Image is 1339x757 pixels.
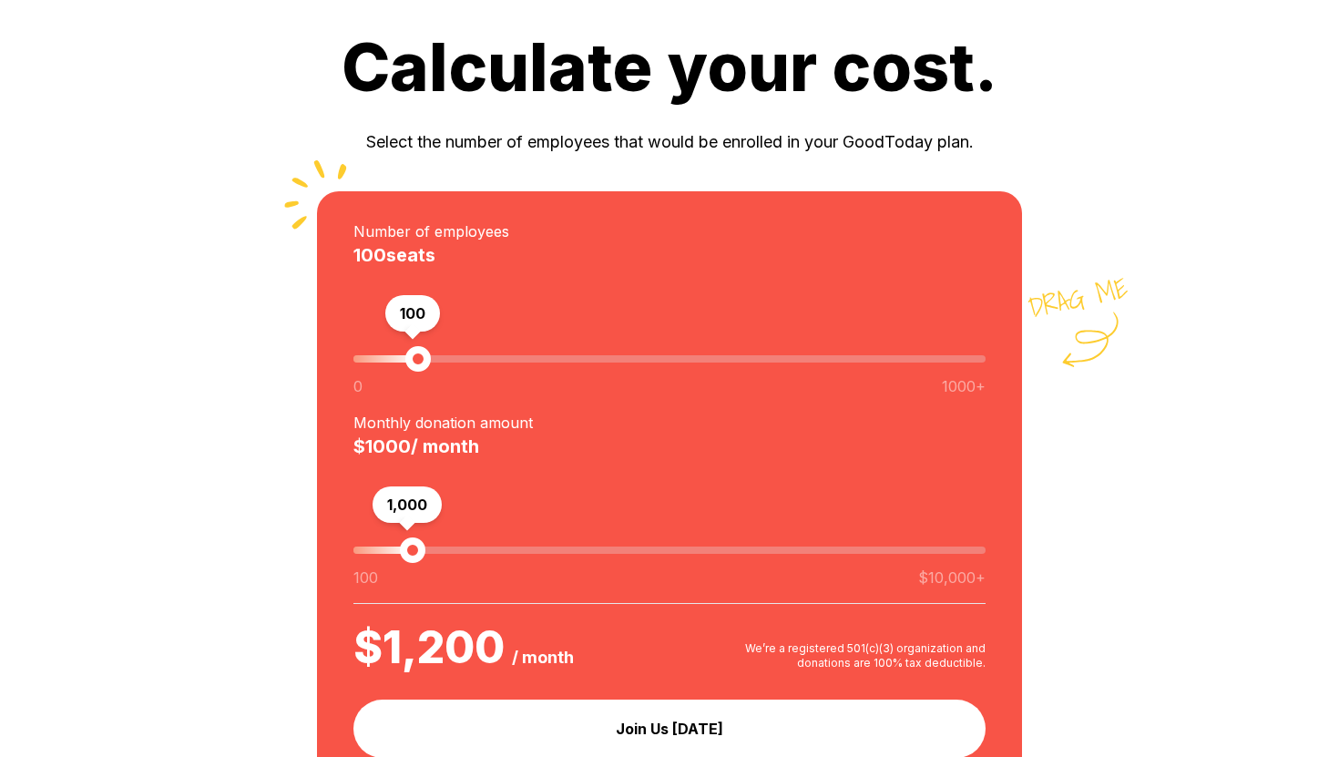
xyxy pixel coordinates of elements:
div: 1000+ [942,375,986,397]
span: 100 [385,295,440,332]
div: $10,000+ [918,567,986,588]
span: $ 1000 / month [353,434,986,459]
span: / month [512,650,574,666]
div: 0 [353,375,942,397]
div: drag me [1026,266,1155,324]
p: We’re a registered 501(c)(3) organization and donations are 100% tax deductible. [745,641,986,670]
span: Monthly donation amount [353,412,986,434]
span: 1,000 [373,486,442,523]
div: 100 [353,567,918,588]
span: 100 seats [353,242,986,268]
span: Number of employees [353,220,986,242]
span: $1,200 [353,626,505,670]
